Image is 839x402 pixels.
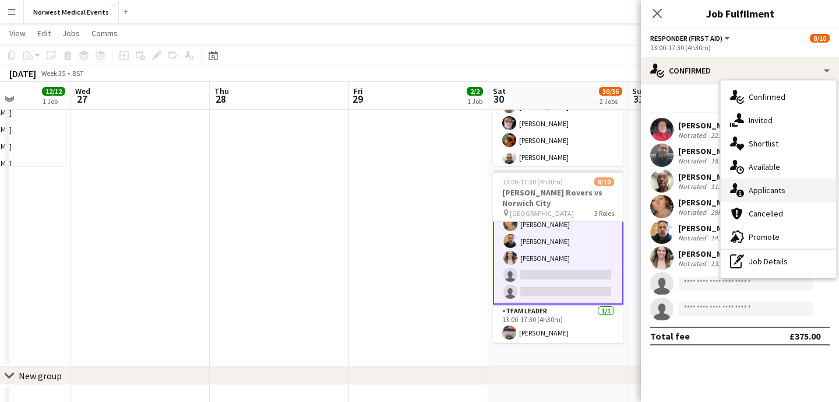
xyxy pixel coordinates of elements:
[5,26,30,41] a: View
[650,330,690,342] div: Total fee
[721,155,836,179] div: Available
[678,233,708,242] div: Not rated
[493,305,623,344] app-card-role: Team Leader1/113:00-17:30 (4h30m)[PERSON_NAME]
[650,34,732,43] button: Responder (First Aid)
[42,87,65,96] span: 12/12
[493,170,623,343] app-job-card: 13:00-17:30 (4h30m)8/10[PERSON_NAME] Rovers vs Norwich City [GEOGRAPHIC_DATA]3 Roles[PERSON_NAME]...
[72,69,84,78] div: BST
[708,131,735,139] div: 22.1km
[19,370,62,382] div: New group
[33,26,55,41] a: Edit
[594,177,614,186] span: 8/10
[721,225,836,249] div: Promote
[467,87,483,96] span: 2/2
[213,92,229,106] span: 28
[37,28,51,39] span: Edit
[708,233,735,242] div: 14.4km
[721,202,836,225] div: Cancelled
[721,132,836,155] div: Shortlist
[510,209,574,218] span: [GEOGRAPHIC_DATA]
[632,86,646,96] span: Sun
[214,86,229,96] span: Thu
[721,179,836,202] div: Applicants
[650,43,830,52] div: 13:00-17:30 (4h30m)
[678,131,708,139] div: Not rated
[789,330,820,342] div: £375.00
[678,208,708,216] div: Not rated
[641,6,839,21] h3: Job Fulfilment
[650,34,722,43] span: Responder (First Aid)
[678,156,708,165] div: Not rated
[600,97,622,106] div: 2 Jobs
[721,250,836,273] div: Job Details
[493,86,506,96] span: Sat
[678,182,708,191] div: Not rated
[43,97,65,106] div: 1 Job
[678,223,740,233] div: [PERSON_NAME]
[708,182,735,191] div: 11.3km
[810,34,830,43] span: 8/10
[91,28,118,39] span: Comms
[594,209,614,218] span: 3 Roles
[721,109,836,132] div: Invited
[708,208,729,216] div: 29km
[73,92,90,106] span: 27
[491,92,506,106] span: 30
[9,28,26,39] span: View
[678,197,740,208] div: [PERSON_NAME]
[599,87,622,96] span: 30/36
[354,86,363,96] span: Fri
[493,187,623,208] h3: [PERSON_NAME] Rovers vs Norwich City
[678,146,740,156] div: [PERSON_NAME]
[38,69,68,78] span: Week 35
[708,259,735,268] div: 13.1km
[630,92,646,106] span: 31
[58,26,84,41] a: Jobs
[502,177,563,186] span: 13:00-17:30 (4h30m)
[678,172,740,182] div: [PERSON_NAME]
[87,26,122,41] a: Comms
[9,68,36,79] div: [DATE]
[641,57,839,85] div: Confirmed
[678,259,708,268] div: Not rated
[708,156,735,165] div: 18.8km
[721,85,836,109] div: Confirmed
[24,1,119,23] button: Norwest Medical Events
[678,249,740,259] div: [PERSON_NAME]
[493,144,623,305] app-card-role: [PERSON_NAME][PERSON_NAME][PERSON_NAME][PERSON_NAME][PERSON_NAME][PERSON_NAME]
[62,28,80,39] span: Jobs
[678,120,740,131] div: [PERSON_NAME]
[352,92,363,106] span: 29
[75,86,90,96] span: Wed
[467,97,482,106] div: 1 Job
